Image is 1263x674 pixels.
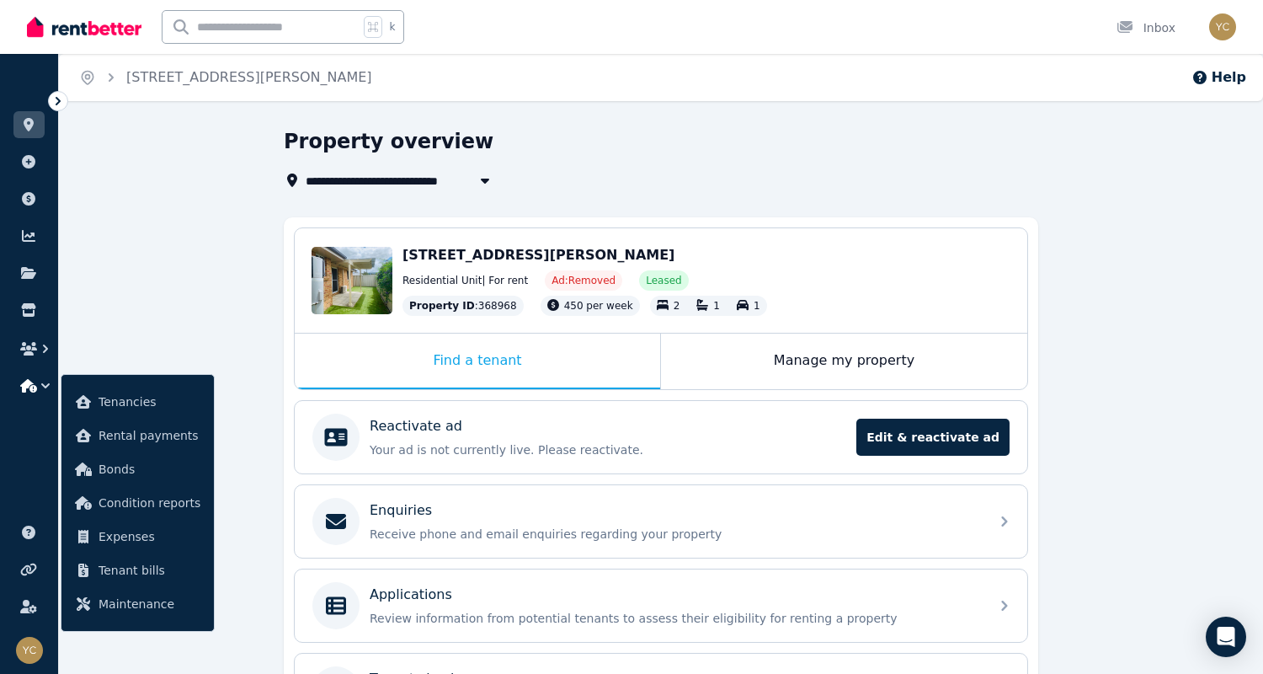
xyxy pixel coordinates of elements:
[713,300,720,312] span: 1
[99,594,200,614] span: Maintenance
[402,296,524,316] div: : 368968
[99,527,200,547] span: Expenses
[68,554,207,587] a: Tenant bills
[370,441,846,458] p: Your ad is not currently live. Please reactivate.
[370,610,979,627] p: Review information from potential tenants to assess their eligibility for renting a property
[402,247,674,263] span: [STREET_ADDRESS][PERSON_NAME]
[68,587,207,621] a: Maintenance
[389,20,395,34] span: k
[68,419,207,452] a: Rental payments
[370,416,462,436] p: Reactivate ad
[295,570,1027,642] a: ApplicationsReview information from potential tenants to assess their eligibility for renting a p...
[409,299,475,313] span: Property ID
[646,274,681,287] span: Leased
[1116,19,1175,36] div: Inbox
[99,392,200,412] span: Tenancies
[68,520,207,554] a: Expenses
[284,128,493,155] h1: Property overview
[1209,13,1236,40] img: Steven Davis
[99,425,200,446] span: Rental payments
[370,500,432,521] p: Enquiries
[99,493,200,513] span: Condition reports
[68,486,207,520] a: Condition reports
[16,637,43,664] img: Steven Davis
[370,526,979,543] p: Receive phone and email enquiries regarding your property
[1206,617,1246,657] div: Open Intercom Messenger
[1191,67,1246,88] button: Help
[856,419,1010,456] span: Edit & reactivate ad
[564,300,633,312] span: 450 per week
[402,274,528,287] span: Residential Unit | For rent
[674,300,680,312] span: 2
[295,401,1027,473] a: Reactivate adYour ad is not currently live. Please reactivate.Edit & reactivate ad
[68,452,207,486] a: Bonds
[754,300,760,312] span: 1
[295,334,660,389] div: Find a tenant
[59,54,392,101] nav: Breadcrumb
[295,485,1027,558] a: EnquiriesReceive phone and email enquiries regarding your property
[661,334,1027,389] div: Manage my property
[370,585,452,605] p: Applications
[13,93,67,104] span: ORGANISE
[99,560,200,580] span: Tenant bills
[552,274,616,287] span: Ad: Removed
[126,69,372,85] a: [STREET_ADDRESS][PERSON_NAME]
[99,459,200,479] span: Bonds
[68,385,207,419] a: Tenancies
[27,14,141,40] img: RentBetter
